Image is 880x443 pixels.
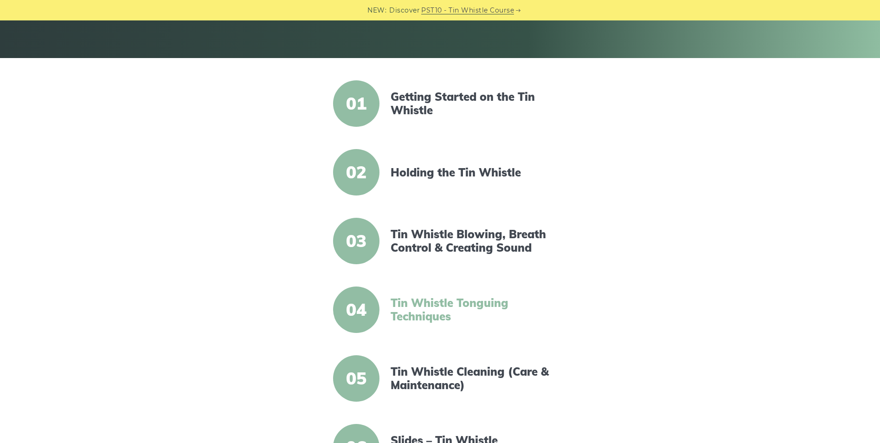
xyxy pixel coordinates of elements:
span: 02 [333,149,379,195]
span: Discover [389,5,420,16]
span: 03 [333,218,379,264]
a: Tin Whistle Tonguing Techniques [391,296,550,323]
a: Tin Whistle Cleaning (Care & Maintenance) [391,365,550,392]
span: 05 [333,355,379,402]
span: NEW: [367,5,386,16]
a: PST10 - Tin Whistle Course [421,5,514,16]
span: 01 [333,80,379,127]
span: 04 [333,287,379,333]
a: Getting Started on the Tin Whistle [391,90,550,117]
a: Tin Whistle Blowing, Breath Control & Creating Sound [391,228,550,254]
a: Holding the Tin Whistle [391,166,550,179]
